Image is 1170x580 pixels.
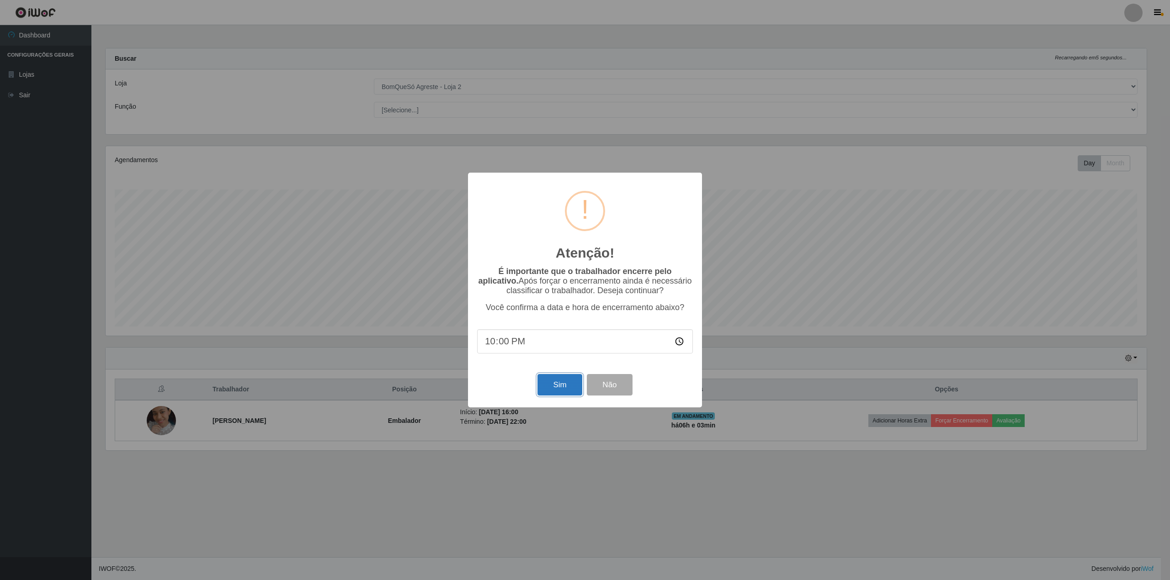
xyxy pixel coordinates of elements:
[477,303,693,312] p: Você confirma a data e hora de encerramento abaixo?
[478,267,671,285] b: É importante que o trabalhador encerre pelo aplicativo.
[537,374,582,395] button: Sim
[556,245,614,261] h2: Atenção!
[477,267,693,295] p: Após forçar o encerramento ainda é necessário classificar o trabalhador. Deseja continuar?
[587,374,632,395] button: Não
